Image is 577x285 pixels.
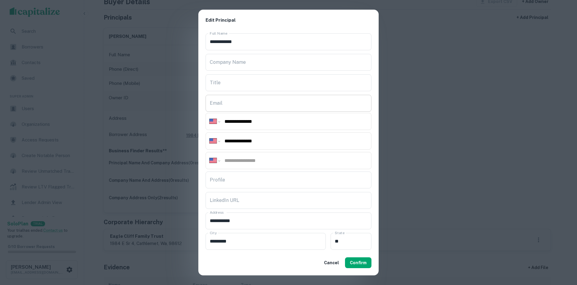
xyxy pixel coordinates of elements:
[322,257,341,268] button: Cancel
[198,10,379,31] h2: Edit Principal
[547,237,577,266] iframe: Chat Widget
[210,31,227,36] label: Full Name
[345,257,371,268] button: Confirm
[210,230,217,235] label: City
[335,230,344,235] label: State
[210,210,224,215] label: Address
